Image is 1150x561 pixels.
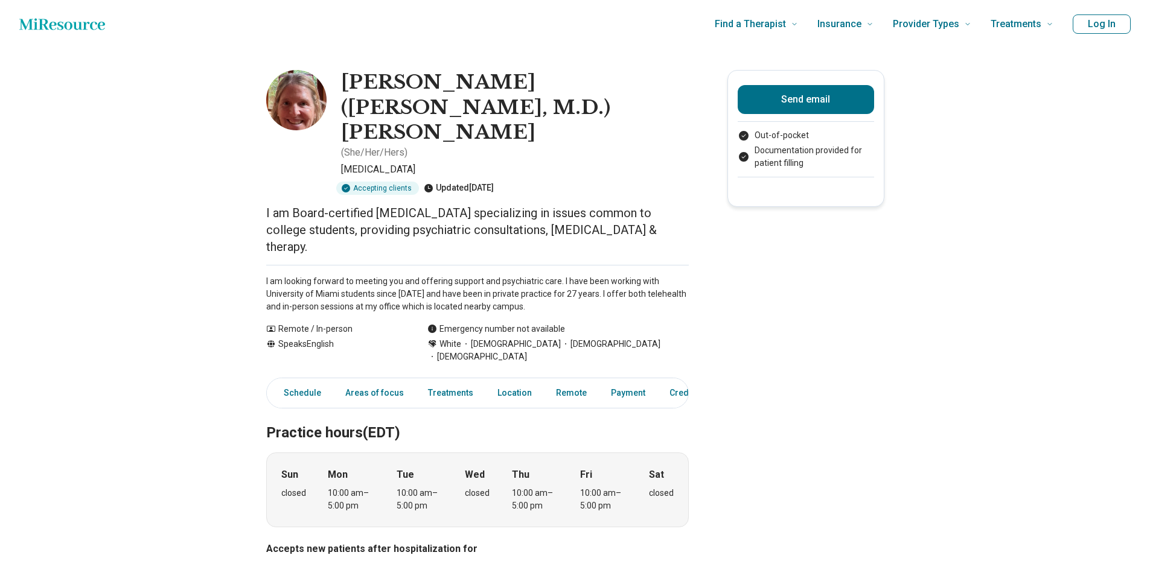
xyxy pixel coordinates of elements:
div: Updated [DATE] [424,182,494,195]
span: Insurance [817,16,861,33]
div: Accepting clients [336,182,419,195]
div: Emergency number not available [427,323,565,335]
div: 10:00 am – 5:00 pm [397,487,443,512]
span: Provider Types [893,16,959,33]
div: 10:00 am – 5:00 pm [328,487,374,512]
button: Send email [738,85,874,114]
span: [DEMOGRAPHIC_DATA] [427,350,527,363]
a: Home page [19,12,105,36]
strong: Tue [397,468,414,482]
span: Find a Therapist [715,16,786,33]
span: White [439,338,461,350]
li: Documentation provided for patient filling [738,144,874,170]
p: I am Board-certified [MEDICAL_DATA] specializing in issues common to college students, providing ... [266,204,689,255]
a: Payment [604,381,653,405]
p: ( She/Her/Hers ) [341,145,407,160]
img: Sara Dann, Psychiatrist [266,70,327,130]
div: 10:00 am – 5:00 pm [512,487,558,512]
span: [DEMOGRAPHIC_DATA] [561,338,660,350]
div: Remote / In-person [266,323,403,335]
div: Speaks English [266,338,403,363]
a: Treatments [421,381,481,405]
strong: Thu [512,468,529,482]
strong: Fri [580,468,592,482]
p: [MEDICAL_DATA] [341,162,689,177]
strong: Sat [649,468,664,482]
a: Schedule [269,381,328,405]
button: Log In [1073,14,1131,34]
h3: Accepts new patients after hospitalization for [266,542,689,556]
strong: Mon [328,468,348,482]
strong: Sun [281,468,298,482]
p: I am looking forward to meeting you and offering support and psychiatric care. I have been workin... [266,275,689,313]
a: Location [490,381,539,405]
div: When does the program meet? [266,452,689,527]
strong: Wed [465,468,485,482]
a: Remote [549,381,594,405]
div: 10:00 am – 5:00 pm [580,487,627,512]
span: Treatments [991,16,1041,33]
span: [DEMOGRAPHIC_DATA] [461,338,561,350]
ul: Payment options [738,129,874,170]
div: closed [281,487,306,499]
h1: [PERSON_NAME] ([PERSON_NAME], M.D.) [PERSON_NAME] [341,70,689,145]
div: closed [649,487,674,499]
a: Credentials [662,381,730,405]
h2: Practice hours (EDT) [266,394,689,443]
div: closed [465,487,490,499]
li: Out-of-pocket [738,129,874,142]
a: Areas of focus [338,381,411,405]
